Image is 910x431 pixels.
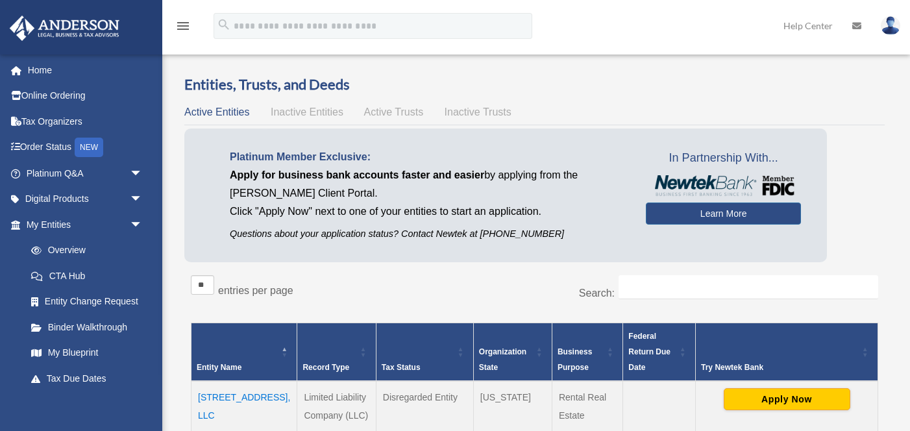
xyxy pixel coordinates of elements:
[479,347,526,372] span: Organization State
[18,263,156,289] a: CTA Hub
[175,18,191,34] i: menu
[364,106,424,117] span: Active Trusts
[230,226,626,242] p: Questions about your application status? Contact Newtek at [PHONE_NUMBER]
[130,212,156,238] span: arrow_drop_down
[376,323,473,382] th: Tax Status: Activate to sort
[75,138,103,157] div: NEW
[175,23,191,34] a: menu
[623,323,696,382] th: Federal Return Due Date: Activate to sort
[18,365,156,391] a: Tax Due Dates
[230,203,626,221] p: Click "Apply Now" next to one of your entities to start an application.
[628,332,670,372] span: Federal Return Due Date
[18,289,156,315] a: Entity Change Request
[271,106,343,117] span: Inactive Entities
[230,148,626,166] p: Platinum Member Exclusive:
[646,203,801,225] a: Learn More
[9,57,162,83] a: Home
[701,360,858,375] div: Try Newtek Bank
[652,175,794,196] img: NewtekBankLogoSM.png
[297,323,376,382] th: Record Type: Activate to sort
[184,106,249,117] span: Active Entities
[18,238,149,264] a: Overview
[9,160,162,186] a: Platinum Q&Aarrow_drop_down
[197,363,241,372] span: Entity Name
[217,18,231,32] i: search
[184,75,885,95] h3: Entities, Trusts, and Deeds
[646,148,801,169] span: In Partnership With...
[881,16,900,35] img: User Pic
[191,323,297,382] th: Entity Name: Activate to invert sorting
[130,160,156,187] span: arrow_drop_down
[552,323,622,382] th: Business Purpose: Activate to sort
[445,106,511,117] span: Inactive Trusts
[9,108,162,134] a: Tax Organizers
[230,166,626,203] p: by applying from the [PERSON_NAME] Client Portal.
[579,288,615,299] label: Search:
[724,388,850,410] button: Apply Now
[218,285,293,296] label: entries per page
[302,363,349,372] span: Record Type
[9,83,162,109] a: Online Ordering
[9,186,162,212] a: Digital Productsarrow_drop_down
[382,363,421,372] span: Tax Status
[558,347,592,372] span: Business Purpose
[18,314,156,340] a: Binder Walkthrough
[696,323,878,382] th: Try Newtek Bank : Activate to sort
[130,186,156,213] span: arrow_drop_down
[9,212,156,238] a: My Entitiesarrow_drop_down
[473,323,552,382] th: Organization State: Activate to sort
[6,16,123,41] img: Anderson Advisors Platinum Portal
[9,134,162,161] a: Order StatusNEW
[230,169,484,180] span: Apply for business bank accounts faster and easier
[18,340,156,366] a: My Blueprint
